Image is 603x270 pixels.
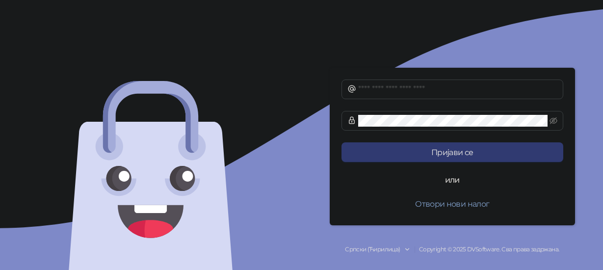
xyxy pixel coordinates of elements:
[341,194,563,214] button: Отвори нови налог
[67,81,235,270] img: logo-face.svg
[341,142,563,162] button: Пријави се
[345,245,400,254] div: Српски (Ћирилица)
[437,174,468,186] span: или
[550,117,557,125] span: eye-invisible
[341,200,563,209] a: Отвори нови налог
